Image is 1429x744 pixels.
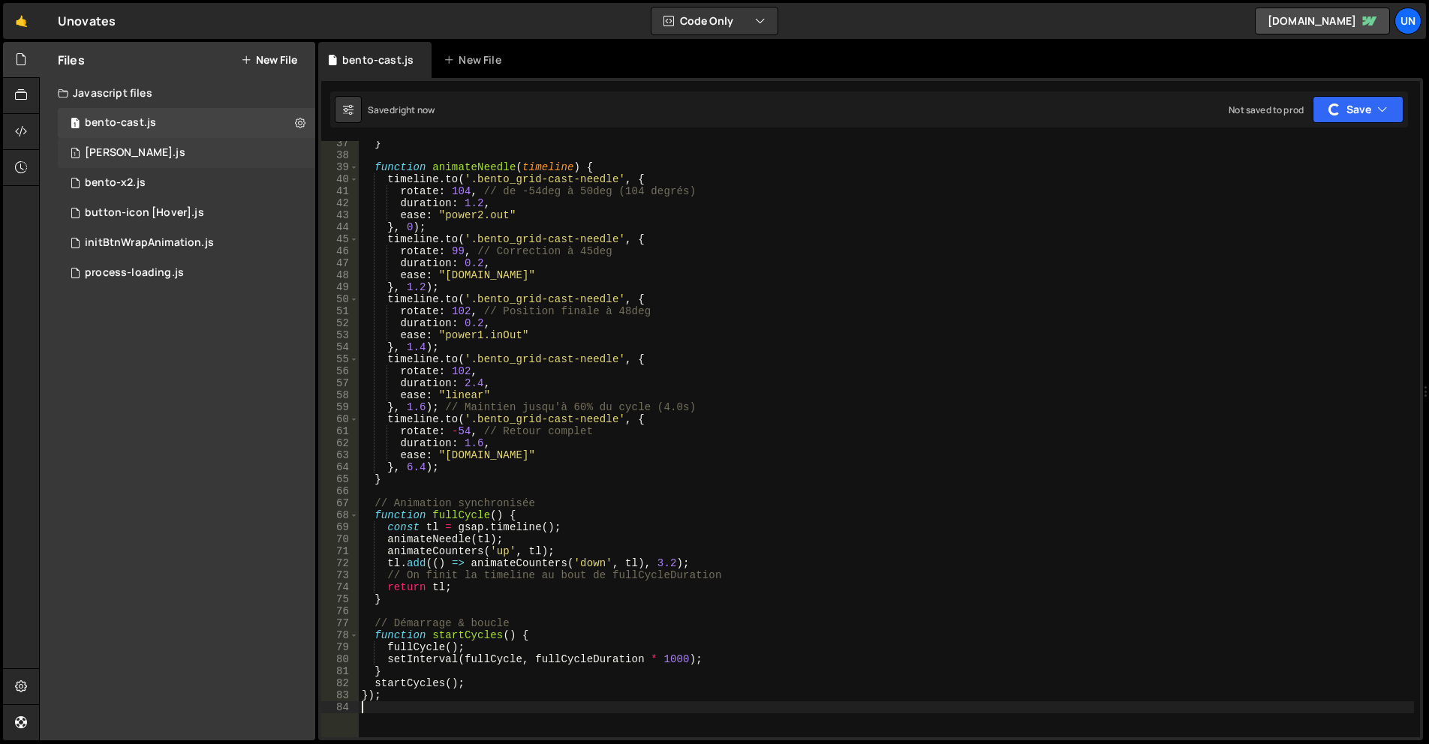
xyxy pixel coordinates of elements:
div: 70 [321,533,359,545]
div: 63 [321,449,359,461]
div: process-loading.js [85,266,184,280]
button: New File [241,54,297,66]
div: 55 [321,353,359,365]
div: 76 [321,605,359,617]
div: 41 [321,185,359,197]
div: Unovates [58,12,116,30]
div: Not saved to prod [1229,103,1304,116]
div: 48 [321,269,359,281]
div: button-icon [Hover].js [85,206,204,220]
div: 75 [321,593,359,605]
div: Javascript files [40,78,315,108]
div: 56 [321,365,359,377]
div: 46 [321,245,359,257]
div: Saved [368,103,435,116]
div: 69 [321,521,359,533]
div: 37 [321,137,359,149]
a: 🤙 [3,3,40,39]
div: 39 [321,161,359,173]
div: bento-cast.js [85,116,156,130]
div: 54 [321,341,359,353]
div: 45 [321,233,359,245]
div: 78 [321,629,359,641]
div: 80 [321,653,359,665]
div: 83 [321,689,359,701]
div: 64 [321,461,359,473]
div: 81 [321,665,359,677]
div: 68 [321,509,359,521]
div: 67 [321,497,359,509]
div: bento-x2.js [85,176,146,190]
div: 59 [321,401,359,413]
div: 16819/46216.js [58,228,315,258]
div: 61 [321,425,359,437]
div: 47 [321,257,359,269]
div: bento-cast.js [342,52,414,67]
div: 65 [321,473,359,485]
h2: Files [58,52,85,68]
div: 16819/46703.js [58,258,315,288]
div: 58 [321,389,359,401]
div: New File [444,52,507,67]
div: 60 [321,413,359,425]
div: 16819/46750.js [58,138,315,168]
div: 53 [321,329,359,341]
div: 16819/46871.js [58,168,315,198]
div: 71 [321,545,359,557]
div: initBtnWrapAnimation.js [85,236,214,250]
div: 44 [321,221,359,233]
div: 77 [321,617,359,629]
div: 66 [321,485,359,497]
div: 72 [321,557,359,569]
div: 52 [321,317,359,329]
div: 49 [321,281,359,293]
div: 82 [321,677,359,689]
div: [PERSON_NAME].js [85,146,185,160]
div: 62 [321,437,359,449]
div: 16819/45959.js [58,198,315,228]
div: 43 [321,209,359,221]
div: 79 [321,641,359,653]
span: 1 [71,118,80,130]
button: Code Only [651,7,778,34]
div: 84 [321,701,359,713]
button: Save [1313,96,1403,123]
span: 1 [71,148,80,160]
div: 40 [321,173,359,185]
div: 51 [321,305,359,317]
div: 50 [321,293,359,305]
a: Un [1394,7,1421,34]
div: 42 [321,197,359,209]
div: right now [395,103,435,116]
div: 73 [321,569,359,581]
div: 74 [321,581,359,593]
a: [DOMAIN_NAME] [1255,7,1390,34]
div: 38 [321,149,359,161]
div: 16819/46913.js [58,108,315,138]
div: 57 [321,377,359,389]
